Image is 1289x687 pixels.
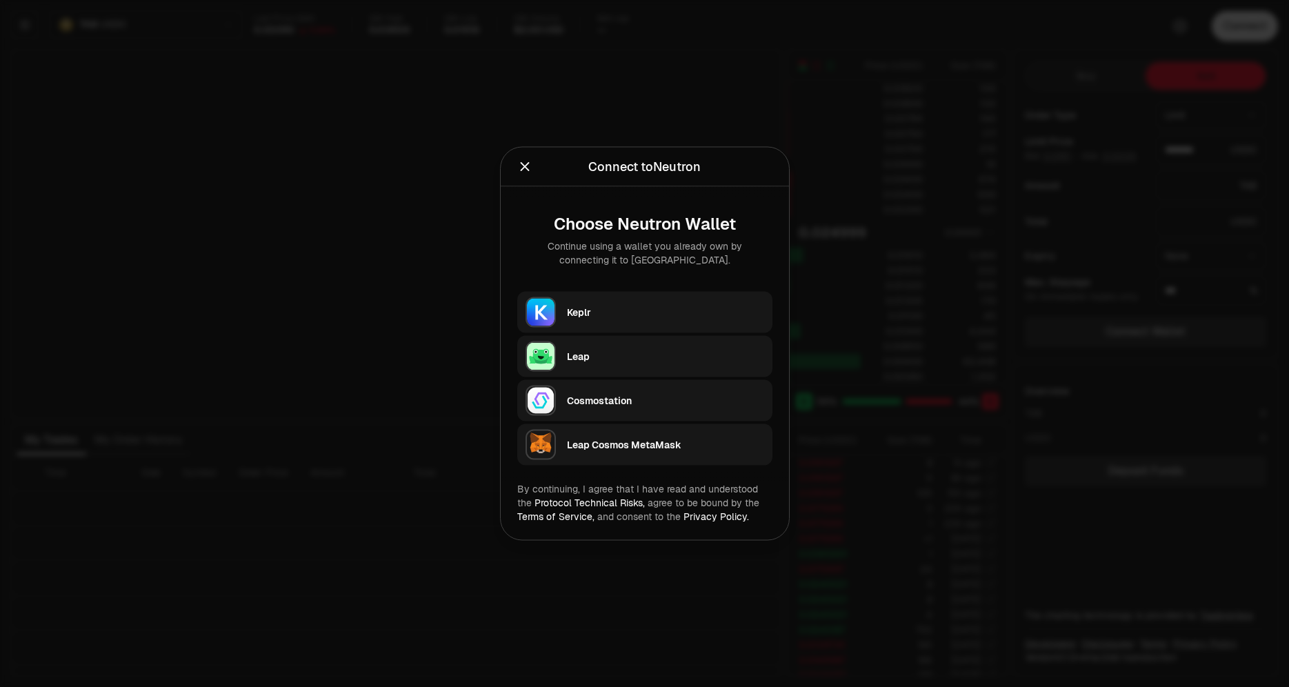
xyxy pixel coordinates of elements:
img: Leap Cosmos MetaMask [526,430,556,460]
div: Leap Cosmos MetaMask [567,438,764,452]
button: Leap Cosmos MetaMaskLeap Cosmos MetaMask [517,424,772,466]
div: Continue using a wallet you already own by connecting it to [GEOGRAPHIC_DATA]. [528,239,761,267]
button: LeapLeap [517,336,772,377]
a: Terms of Service, [517,510,594,523]
img: Leap [526,341,556,372]
a: Privacy Policy. [683,510,749,523]
img: Cosmostation [526,386,556,416]
button: CosmostationCosmostation [517,380,772,421]
img: Keplr [526,297,556,328]
div: Keplr [567,306,764,319]
div: Leap [567,350,764,364]
button: Close [517,157,532,177]
a: Protocol Technical Risks, [534,497,645,509]
button: KeplrKeplr [517,292,772,333]
div: By continuing, I agree that I have read and understood the agree to be bound by the and consent t... [517,482,772,524]
div: Connect to Neutron [588,157,701,177]
div: Choose Neutron Wallet [528,215,761,234]
div: Cosmostation [567,394,764,408]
